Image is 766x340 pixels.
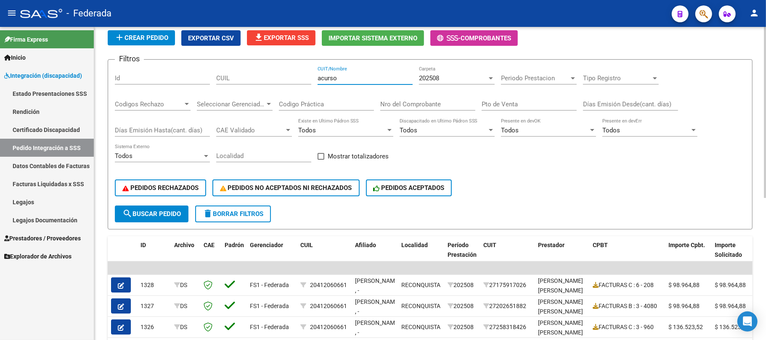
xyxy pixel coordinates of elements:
span: Archivo [174,242,194,248]
div: 1327 [140,301,167,311]
button: PEDIDOS NO ACEPTADOS NI RECHAZADOS [212,179,360,196]
div: [PERSON_NAME] [PERSON_NAME] [PERSON_NAME] [538,297,586,326]
datatable-header-cell: CUIL [297,236,352,273]
span: Localidad [401,242,428,248]
span: Afiliado [355,242,376,248]
span: $ 98.964,88 [715,282,746,288]
div: 27202651882 [483,301,531,311]
div: 1326 [140,322,167,332]
span: Todos [400,127,417,134]
datatable-header-cell: ID [137,236,171,273]
span: FS1 - Federada [250,324,289,330]
datatable-header-cell: Archivo [171,236,200,273]
span: [PERSON_NAME] , - [355,277,400,294]
span: Firma Express [4,35,48,44]
span: Mostrar totalizadores [328,151,389,161]
span: PEDIDOS ACEPTADOS [374,184,445,192]
span: Periodo Prestacion [501,74,569,82]
datatable-header-cell: CAE [200,236,221,273]
span: PEDIDOS RECHAZADOS [122,184,199,192]
span: Explorador de Archivos [4,252,72,261]
span: Todos [501,127,519,134]
datatable-header-cell: Prestador [535,236,589,273]
span: Crear Pedido [114,34,168,42]
div: Open Intercom Messenger [737,311,758,332]
datatable-header-cell: CUIT [480,236,535,273]
span: Inicio [4,53,26,62]
span: $ 98.964,88 [668,303,700,309]
button: Buscar Pedido [115,206,188,222]
h3: Filtros [115,53,144,65]
span: Buscar Pedido [122,210,181,218]
datatable-header-cell: Padrón [221,236,246,273]
div: 202508 [448,301,477,311]
div: FACTURAS C : 6 - 208 [593,280,662,290]
span: RECONQUISTA [401,303,440,309]
datatable-header-cell: Gerenciador [246,236,297,273]
span: CAE [204,242,215,248]
div: 20412060661 [310,280,347,290]
datatable-header-cell: CPBT [589,236,665,273]
span: $ 136.523,52 [715,324,749,330]
span: RECONQUISTA [401,282,440,288]
div: [PERSON_NAME] [PERSON_NAME] [538,318,586,337]
span: $ 136.523,52 [668,324,703,330]
span: - [437,34,461,42]
button: Borrar Filtros [195,206,271,222]
div: DS [174,301,197,311]
span: FS1 - Federada [250,282,289,288]
datatable-header-cell: Afiliado [352,236,398,273]
span: Prestadores / Proveedores [4,234,81,243]
div: 1328 [140,280,167,290]
span: 202508 [419,74,439,82]
span: FS1 - Federada [250,303,289,309]
mat-icon: delete [203,208,213,219]
div: [PERSON_NAME] [PERSON_NAME] [538,276,586,295]
button: Exportar SSS [247,30,315,45]
span: Padrón [225,242,244,248]
datatable-header-cell: Período Prestación [444,236,480,273]
mat-icon: person [749,8,759,18]
span: Importe Cpbt. [668,242,705,248]
span: Todos [298,127,316,134]
span: Borrar Filtros [203,210,263,218]
div: 202508 [448,280,477,290]
span: $ 98.964,88 [715,303,746,309]
span: Importe Solicitado [715,242,742,258]
span: Todos [115,152,133,160]
div: FACTURAS B : 3 - 4080 [593,301,662,311]
span: [PERSON_NAME] , - [355,298,400,315]
span: CUIT [483,242,496,248]
span: RECONQUISTA [401,324,440,330]
div: 27258318426 [483,322,531,332]
datatable-header-cell: Localidad [398,236,444,273]
datatable-header-cell: Importe Solicitado [711,236,758,273]
button: Importar Sistema Externo [322,30,424,46]
span: Exportar SSS [254,34,309,42]
span: Seleccionar Gerenciador [197,100,265,108]
button: PEDIDOS RECHAZADOS [115,179,206,196]
span: Todos [602,127,620,134]
mat-icon: search [122,208,133,219]
span: Codigos Rechazo [115,100,183,108]
mat-icon: add [114,32,125,42]
div: 202508 [448,322,477,332]
button: PEDIDOS ACEPTADOS [366,179,452,196]
div: 20412060661 [310,322,347,332]
span: CAE Validado [216,127,284,134]
span: ID [140,242,146,248]
span: Gerenciador [250,242,283,248]
span: CUIL [300,242,313,248]
div: 27175917026 [483,280,531,290]
div: DS [174,280,197,290]
span: Período Prestación [448,242,477,258]
div: 20412060661 [310,301,347,311]
span: - Federada [66,4,111,23]
span: Integración (discapacidad) [4,71,82,80]
datatable-header-cell: Importe Cpbt. [665,236,711,273]
span: Prestador [538,242,565,248]
span: Tipo Registro [583,74,651,82]
span: $ 98.964,88 [668,282,700,288]
button: Crear Pedido [108,30,175,45]
span: Exportar CSV [188,34,234,42]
